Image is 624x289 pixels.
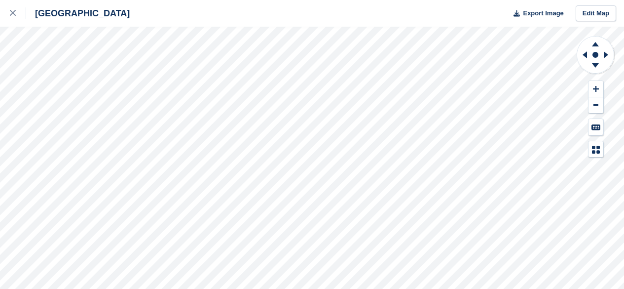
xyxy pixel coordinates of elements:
div: [GEOGRAPHIC_DATA] [26,7,130,19]
button: Keyboard Shortcuts [588,119,603,135]
button: Zoom Out [588,97,603,114]
a: Edit Map [576,5,616,22]
span: Export Image [523,8,563,18]
button: Export Image [508,5,564,22]
button: Zoom In [588,81,603,97]
button: Map Legend [588,141,603,158]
